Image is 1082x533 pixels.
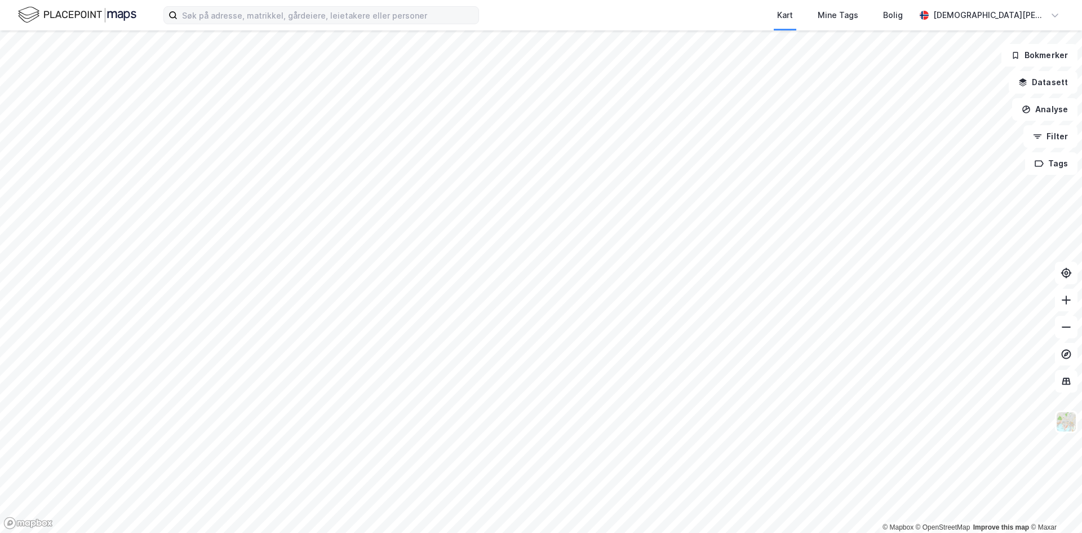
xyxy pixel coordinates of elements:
button: Filter [1023,125,1077,148]
div: [DEMOGRAPHIC_DATA][PERSON_NAME][DEMOGRAPHIC_DATA] [933,8,1046,22]
div: Kart [777,8,793,22]
img: Z [1056,411,1077,433]
div: Mine Tags [818,8,858,22]
button: Datasett [1009,71,1077,94]
a: Mapbox [883,523,914,531]
a: Mapbox homepage [3,517,53,530]
input: Søk på adresse, matrikkel, gårdeiere, leietakere eller personer [178,7,478,24]
button: Bokmerker [1001,44,1077,67]
a: Improve this map [973,523,1029,531]
a: OpenStreetMap [916,523,970,531]
div: Kontrollprogram for chat [1026,479,1082,533]
img: logo.f888ab2527a4732fd821a326f86c7f29.svg [18,5,136,25]
button: Analyse [1012,98,1077,121]
div: Bolig [883,8,903,22]
button: Tags [1025,152,1077,175]
iframe: Chat Widget [1026,479,1082,533]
